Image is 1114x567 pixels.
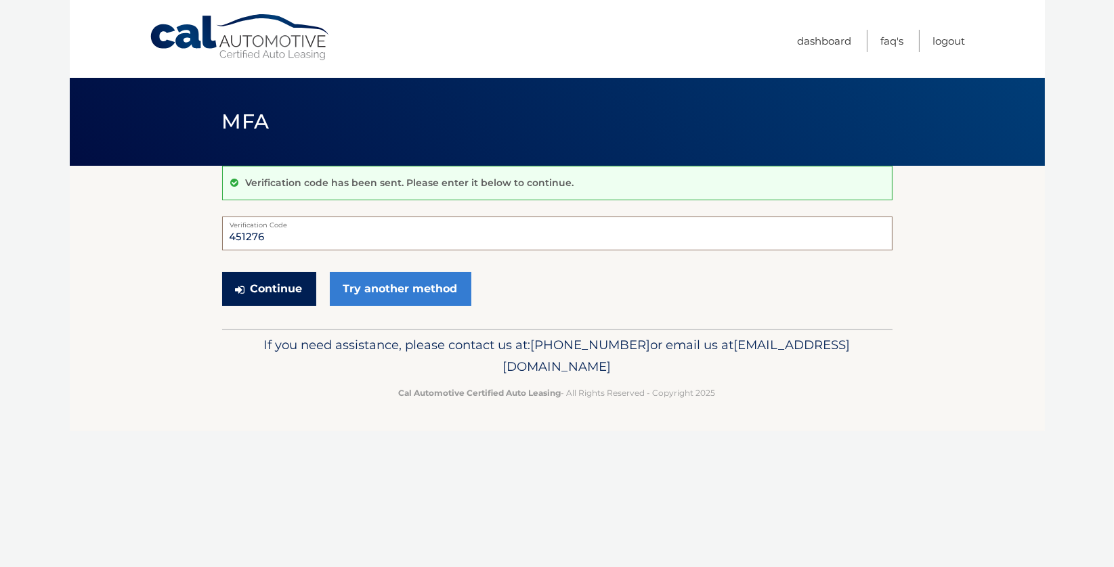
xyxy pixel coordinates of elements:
a: Logout [933,30,966,52]
a: Cal Automotive [149,14,332,62]
button: Continue [222,272,316,306]
span: [PHONE_NUMBER] [531,337,651,353]
p: If you need assistance, please contact us at: or email us at [231,334,884,378]
a: FAQ's [881,30,904,52]
span: MFA [222,109,270,134]
p: Verification code has been sent. Please enter it below to continue. [246,177,574,189]
label: Verification Code [222,217,893,227]
a: Dashboard [798,30,852,52]
input: Verification Code [222,217,893,250]
a: Try another method [330,272,471,306]
span: [EMAIL_ADDRESS][DOMAIN_NAME] [503,337,851,374]
p: - All Rights Reserved - Copyright 2025 [231,386,884,400]
strong: Cal Automotive Certified Auto Leasing [399,388,561,398]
